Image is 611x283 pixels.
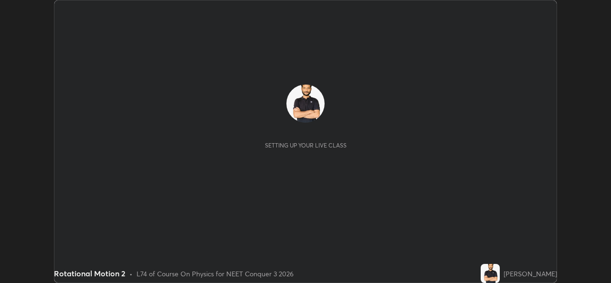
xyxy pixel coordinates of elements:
div: [PERSON_NAME] [504,269,557,279]
img: 9b132aa6584040628f3b4db6e16b22c9.jpg [286,84,325,123]
div: Setting up your live class [265,142,347,149]
img: 9b132aa6584040628f3b4db6e16b22c9.jpg [481,264,500,283]
div: Rotational Motion 2 [54,268,126,279]
div: • [129,269,133,279]
div: L74 of Course On Physics for NEET Conquer 3 2026 [137,269,294,279]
